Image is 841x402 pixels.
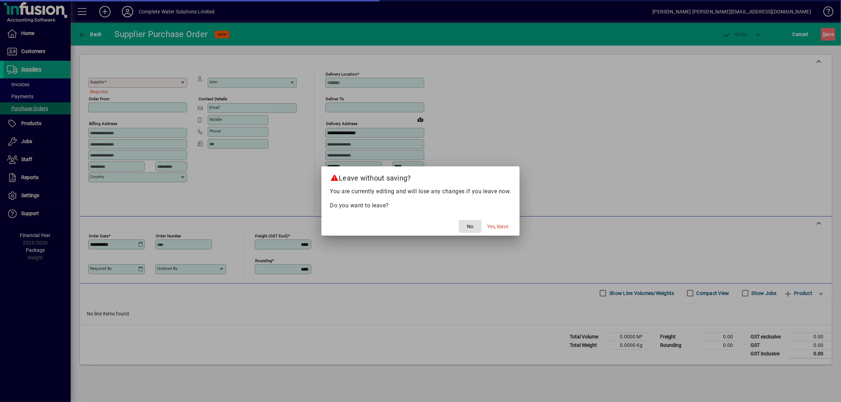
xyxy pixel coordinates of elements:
span: No [467,223,473,230]
h2: Leave without saving? [321,166,520,187]
button: No [459,220,481,233]
p: Do you want to leave? [330,201,511,210]
span: Yes, leave [487,223,508,230]
p: You are currently editing and will lose any changes if you leave now. [330,187,511,196]
button: Yes, leave [484,220,511,233]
